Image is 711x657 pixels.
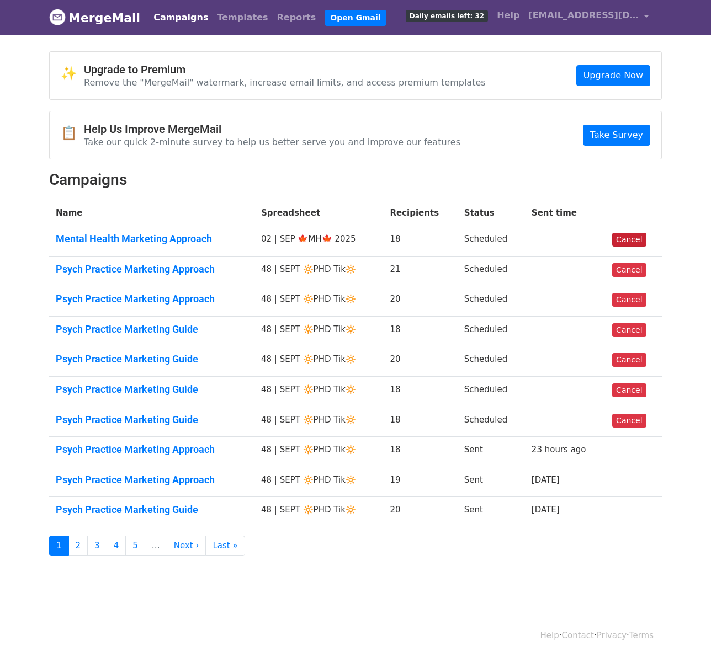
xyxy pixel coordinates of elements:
[492,4,524,26] a: Help
[458,256,525,286] td: Scheduled
[383,286,457,317] td: 20
[49,536,69,556] a: 1
[458,200,525,226] th: Status
[205,536,245,556] a: Last »
[383,226,457,257] td: 18
[612,293,646,307] a: Cancel
[84,63,486,76] h4: Upgrade to Premium
[49,200,254,226] th: Name
[149,7,213,29] a: Campaigns
[84,77,486,88] p: Remove the "MergeMail" watermark, increase email limits, and access premium templates
[612,414,646,428] a: Cancel
[56,233,248,245] a: Mental Health Marketing Approach
[458,346,525,377] td: Scheduled
[562,631,594,640] a: Contact
[540,631,559,640] a: Help
[49,170,662,189] h2: Campaigns
[254,497,384,527] td: 48 | SEPT 🔆PHD Tik🔆
[56,293,248,305] a: Psych Practice Marketing Approach
[61,125,84,141] span: 📋
[528,9,639,22] span: [EMAIL_ADDRESS][DOMAIN_NAME]
[383,467,457,497] td: 19
[458,377,525,407] td: Scheduled
[458,407,525,437] td: Scheduled
[213,7,272,29] a: Templates
[525,200,606,226] th: Sent time
[254,316,384,346] td: 48 | SEPT 🔆PHD Tik🔆
[254,286,384,317] td: 48 | SEPT 🔆PHD Tik🔆
[612,353,646,367] a: Cancel
[56,383,248,396] a: Psych Practice Marketing Guide
[532,475,560,485] a: [DATE]
[254,200,384,226] th: Spreadsheet
[107,536,126,556] a: 4
[254,256,384,286] td: 48 | SEPT 🔆PHD Tik🔆
[612,383,646,397] a: Cancel
[325,10,386,26] a: Open Gmail
[68,536,88,556] a: 2
[56,414,248,426] a: Psych Practice Marketing Guide
[383,346,457,377] td: 20
[458,437,525,467] td: Sent
[532,445,586,455] a: 23 hours ago
[656,604,711,657] iframe: Chat Widget
[458,226,525,257] td: Scheduled
[56,474,248,486] a: Psych Practice Marketing Approach
[254,467,384,497] td: 48 | SEPT 🔆PHD Tik🔆
[167,536,206,556] a: Next ›
[56,263,248,275] a: Psych Practice Marketing Approach
[583,125,650,146] a: Take Survey
[56,323,248,335] a: Psych Practice Marketing Guide
[612,263,646,277] a: Cancel
[406,10,488,22] span: Daily emails left: 32
[87,536,107,556] a: 3
[84,136,460,148] p: Take our quick 2-minute survey to help us better serve you and improve our features
[254,226,384,257] td: 02 | SEP 🍁MH🍁 2025
[383,377,457,407] td: 18
[84,122,460,136] h4: Help Us Improve MergeMail
[458,497,525,527] td: Sent
[612,323,646,337] a: Cancel
[612,233,646,247] a: Cancel
[254,407,384,437] td: 48 | SEPT 🔆PHD Tik🔆
[383,316,457,346] td: 18
[458,467,525,497] td: Sent
[629,631,654,640] a: Terms
[383,200,457,226] th: Recipients
[49,9,66,25] img: MergeMail logo
[56,353,248,365] a: Psych Practice Marketing Guide
[576,65,650,86] a: Upgrade Now
[532,505,560,515] a: [DATE]
[524,4,653,30] a: [EMAIL_ADDRESS][DOMAIN_NAME]
[49,6,140,29] a: MergeMail
[597,631,627,640] a: Privacy
[254,346,384,377] td: 48 | SEPT 🔆PHD Tik🔆
[401,4,492,26] a: Daily emails left: 32
[254,377,384,407] td: 48 | SEPT 🔆PHD Tik🔆
[383,407,457,437] td: 18
[383,437,457,467] td: 18
[56,504,248,516] a: Psych Practice Marketing Guide
[254,437,384,467] td: 48 | SEPT 🔆PHD Tik🔆
[458,286,525,317] td: Scheduled
[125,536,145,556] a: 5
[61,66,84,82] span: ✨
[56,444,248,456] a: Psych Practice Marketing Approach
[273,7,321,29] a: Reports
[383,256,457,286] td: 21
[458,316,525,346] td: Scheduled
[383,497,457,527] td: 20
